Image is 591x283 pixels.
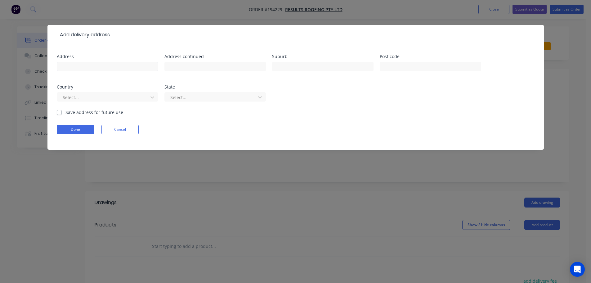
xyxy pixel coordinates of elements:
[101,125,139,134] button: Cancel
[272,54,374,59] div: Suburb
[57,125,94,134] button: Done
[164,85,266,89] div: State
[164,54,266,59] div: Address continued
[57,54,158,59] div: Address
[570,262,585,277] div: Open Intercom Messenger
[57,85,158,89] div: Country
[380,54,481,59] div: Post code
[65,109,123,116] label: Save address for future use
[57,31,110,39] div: Add delivery address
